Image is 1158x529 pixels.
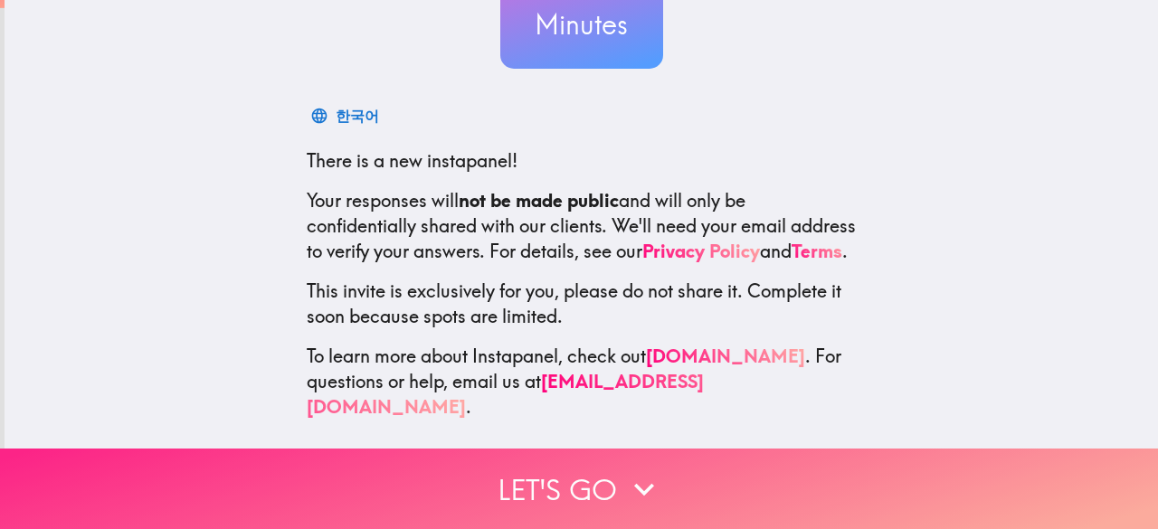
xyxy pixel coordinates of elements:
[642,240,760,262] a: Privacy Policy
[500,5,663,43] h3: Minutes
[459,189,619,212] b: not be made public
[307,188,857,264] p: Your responses will and will only be confidentially shared with our clients. We'll need your emai...
[307,149,517,172] span: There is a new instapanel!
[307,370,704,418] a: [EMAIL_ADDRESS][DOMAIN_NAME]
[307,344,857,420] p: To learn more about Instapanel, check out . For questions or help, email us at .
[307,279,857,329] p: This invite is exclusively for you, please do not share it. Complete it soon because spots are li...
[646,345,805,367] a: [DOMAIN_NAME]
[307,98,386,134] button: 한국어
[792,240,842,262] a: Terms
[336,103,379,128] div: 한국어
